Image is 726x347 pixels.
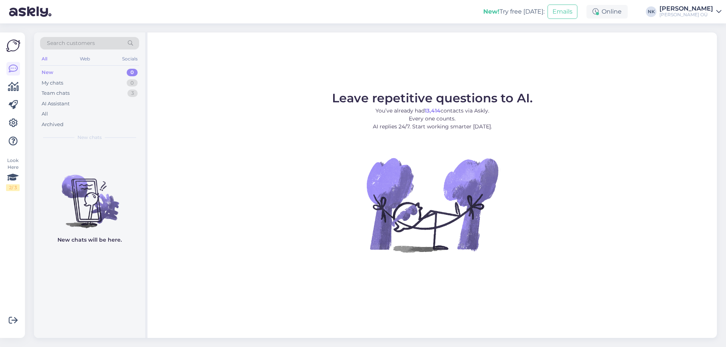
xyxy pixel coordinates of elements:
div: My chats [42,79,63,87]
div: [PERSON_NAME] OÜ [659,12,713,18]
div: NK [646,6,656,17]
button: Emails [548,5,577,19]
div: All [42,110,48,118]
img: Askly Logo [6,39,20,53]
div: 3 [127,89,138,97]
div: New [42,69,53,76]
div: 2 / 3 [6,184,20,191]
span: Leave repetitive questions to AI. [332,91,533,105]
div: Online [586,5,628,19]
div: Look Here [6,157,20,191]
b: 13,414 [425,107,441,114]
div: Team chats [42,89,70,97]
div: AI Assistant [42,100,70,108]
div: 0 [127,79,138,87]
div: Try free [DATE]: [483,7,544,16]
p: New chats will be here. [57,236,122,244]
div: 0 [127,69,138,76]
div: All [40,54,49,64]
img: No Chat active [364,137,500,273]
div: [PERSON_NAME] [659,6,713,12]
p: You’ve already had contacts via Askly. Every one counts. AI replies 24/7. Start working smarter [... [332,107,533,131]
div: Archived [42,121,64,128]
img: No chats [34,161,145,229]
a: [PERSON_NAME][PERSON_NAME] OÜ [659,6,721,18]
span: Search customers [47,39,95,47]
b: New! [483,8,500,15]
div: Web [78,54,92,64]
span: New chats [78,134,102,141]
div: Socials [121,54,139,64]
